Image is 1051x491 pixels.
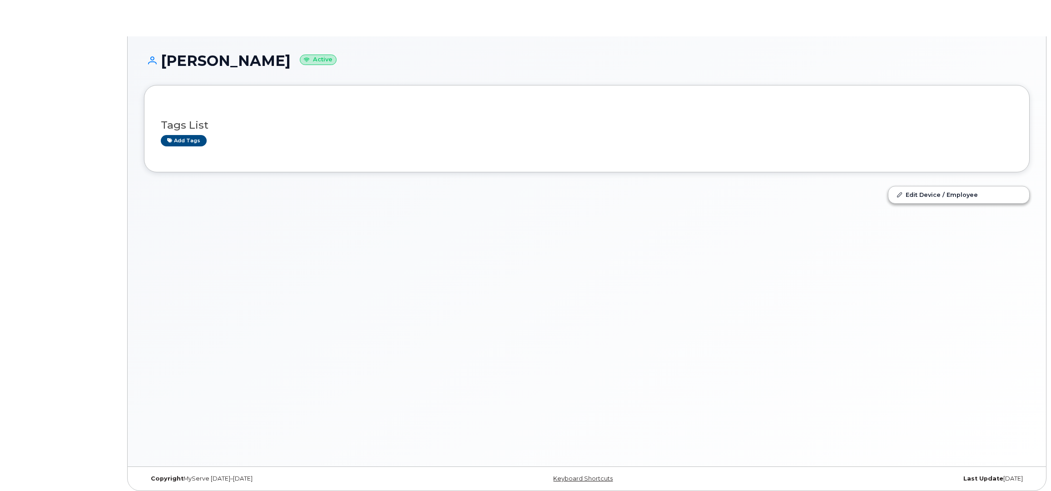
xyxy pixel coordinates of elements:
[300,55,337,65] small: Active
[963,475,1003,482] strong: Last Update
[888,186,1029,203] a: Edit Device / Employee
[734,475,1030,482] div: [DATE]
[144,475,439,482] div: MyServe [DATE]–[DATE]
[144,53,1030,69] h1: [PERSON_NAME]
[151,475,183,482] strong: Copyright
[553,475,613,482] a: Keyboard Shortcuts
[161,120,1013,131] h3: Tags List
[161,135,207,146] a: Add tags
